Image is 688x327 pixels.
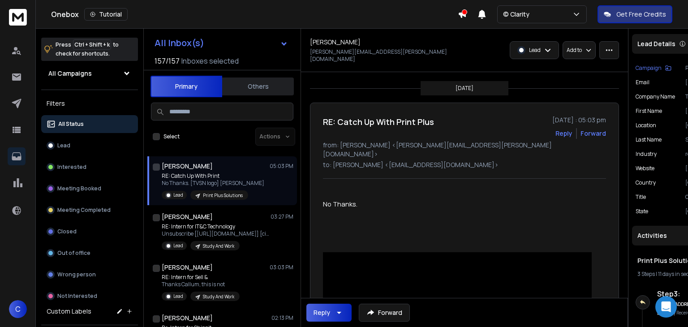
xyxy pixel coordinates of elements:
[162,162,213,171] h1: [PERSON_NAME]
[41,180,138,198] button: Meeting Booked
[9,300,27,318] button: C
[598,5,672,23] button: Get Free Credits
[41,201,138,219] button: Meeting Completed
[636,179,656,186] p: Country
[636,108,662,115] p: First Name
[636,136,662,143] p: Last Name
[636,151,657,158] p: industry
[48,69,92,78] h1: All Campaigns
[271,213,293,220] p: 03:27 PM
[162,314,213,323] h1: [PERSON_NAME]
[636,194,646,201] p: title
[56,40,119,58] p: Press to check for shortcuts.
[162,281,240,288] p: Thanks Callum, this is not
[41,115,138,133] button: All Status
[41,65,138,82] button: All Campaigns
[57,293,97,300] p: Not Interested
[636,208,648,215] p: State
[555,129,572,138] button: Reply
[323,141,606,159] p: from: [PERSON_NAME] <[PERSON_NAME][EMAIL_ADDRESS][PERSON_NAME][DOMAIN_NAME]>
[41,97,138,110] h3: Filters
[155,39,204,47] h1: All Inbox(s)
[323,199,357,208] span: No Thanks.
[57,207,111,214] p: Meeting Completed
[203,192,243,199] p: Print Plus Solutions
[270,163,293,170] p: 05:03 PM
[314,308,330,317] div: Reply
[41,223,138,241] button: Closed
[637,39,675,48] p: Lead Details
[51,8,458,21] div: Onebox
[310,48,462,63] p: [PERSON_NAME][EMAIL_ADDRESS][PERSON_NAME][DOMAIN_NAME]
[552,116,606,125] p: [DATE] : 05:03 pm
[636,165,654,172] p: website
[155,56,180,66] span: 157 / 157
[84,8,128,21] button: Tutorial
[57,228,77,235] p: Closed
[529,47,541,54] p: Lead
[636,65,662,72] p: Campaign
[47,307,91,316] h3: Custom Labels
[57,250,90,257] p: Out of office
[162,223,269,230] p: RE: Intern for IT&C Technology
[359,304,410,322] button: Forward
[503,10,533,19] p: © Clarity
[636,122,656,129] p: location
[147,34,295,52] button: All Inbox(s)
[173,293,183,300] p: Lead
[162,263,213,272] h1: [PERSON_NAME]
[310,38,361,47] h1: [PERSON_NAME]
[323,160,606,169] p: to: [PERSON_NAME] <[EMAIL_ADDRESS][DOMAIN_NAME]>
[73,39,111,50] span: Ctrl + Shift + k
[222,77,294,96] button: Others
[655,296,677,318] div: Open Intercom Messenger
[173,192,183,198] p: Lead
[203,293,234,300] p: Study And Work
[271,314,293,322] p: 02:13 PM
[163,133,180,140] label: Select
[173,242,183,249] p: Lead
[162,274,240,281] p: RE: Intern for Sell &
[637,270,655,278] span: 3 Steps
[616,10,666,19] p: Get Free Credits
[41,266,138,284] button: Wrong person
[162,212,213,221] h1: [PERSON_NAME]
[57,185,101,192] p: Meeting Booked
[306,304,352,322] button: Reply
[41,287,138,305] button: Not Interested
[636,65,671,72] button: Campaign
[270,264,293,271] p: 03:03 PM
[162,172,264,180] p: RE: Catch Up With Print
[150,76,222,97] button: Primary
[567,47,582,54] p: Add to
[57,163,86,171] p: Interested
[41,158,138,176] button: Interested
[636,93,675,100] p: Company Name
[203,243,234,250] p: Study And Work
[57,142,70,149] p: Lead
[162,180,264,187] p: No Thanks. [TVSN logo] [PERSON_NAME]
[58,120,84,128] p: All Status
[636,79,649,86] p: Email
[323,116,434,128] h1: RE: Catch Up With Print Plus
[57,271,96,278] p: Wrong person
[580,129,606,138] div: Forward
[181,56,239,66] h3: Inboxes selected
[41,137,138,155] button: Lead
[456,85,473,92] p: [DATE]
[41,244,138,262] button: Out of office
[162,230,269,237] p: Unsubscribe [[URL][DOMAIN_NAME]] [cid:d300d42c-5624-4748-9f30-844410d80a43.jpg] [PERSON_NAME] Hea...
